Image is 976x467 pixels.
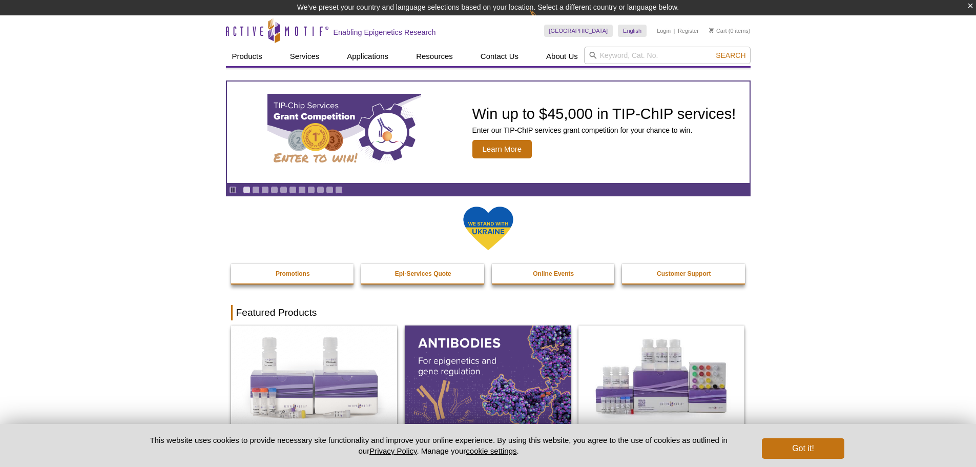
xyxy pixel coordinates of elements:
a: Online Events [492,264,616,283]
a: Epi-Services Quote [361,264,485,283]
a: Toggle autoplay [229,186,237,194]
a: Customer Support [622,264,746,283]
a: TIP-ChIP Services Grant Competition Win up to $45,000 in TIP-ChIP services! Enter our TIP-ChIP se... [227,82,750,183]
h2: Win up to $45,000 in TIP-ChIP services! [472,106,736,121]
input: Keyword, Cat. No. [584,47,751,64]
img: Your Cart [709,28,714,33]
p: Enter our TIP-ChIP services grant competition for your chance to win. [472,126,736,135]
a: Products [226,47,268,66]
article: TIP-ChIP Services Grant Competition [227,82,750,183]
a: Privacy Policy [369,446,417,455]
a: Applications [341,47,394,66]
strong: Online Events [533,270,574,277]
strong: Customer Support [657,270,711,277]
a: Go to slide 7 [298,186,306,194]
a: English [618,25,647,37]
a: Contact Us [474,47,525,66]
a: Go to slide 2 [252,186,260,194]
h2: Featured Products [231,305,745,320]
a: Go to slide 8 [307,186,315,194]
a: Login [657,27,671,34]
img: Change Here [529,8,556,32]
a: Go to slide 11 [335,186,343,194]
li: (0 items) [709,25,751,37]
a: Register [678,27,699,34]
button: Search [713,51,749,60]
a: Go to slide 9 [317,186,324,194]
img: All Antibodies [405,326,571,426]
span: Learn More [472,140,532,158]
strong: Promotions [276,270,310,277]
img: CUT&Tag-IT® Express Assay Kit [578,326,744,426]
a: Resources [410,47,459,66]
a: About Us [540,47,584,66]
a: Promotions [231,264,355,283]
img: We Stand With Ukraine [463,206,514,251]
a: Go to slide 1 [243,186,251,194]
img: TIP-ChIP Services Grant Competition [267,94,421,171]
a: [GEOGRAPHIC_DATA] [544,25,613,37]
a: Cart [709,27,727,34]
a: Go to slide 3 [261,186,269,194]
h2: Enabling Epigenetics Research [334,28,436,37]
span: Search [716,51,745,59]
a: Services [284,47,326,66]
button: cookie settings [466,446,516,455]
button: Got it! [762,438,844,459]
a: Go to slide 10 [326,186,334,194]
a: Go to slide 5 [280,186,287,194]
strong: Epi-Services Quote [395,270,451,277]
img: DNA Library Prep Kit for Illumina [231,326,397,426]
li: | [674,25,675,37]
a: Go to slide 6 [289,186,297,194]
a: Go to slide 4 [271,186,278,194]
p: This website uses cookies to provide necessary site functionality and improve your online experie... [132,435,745,456]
